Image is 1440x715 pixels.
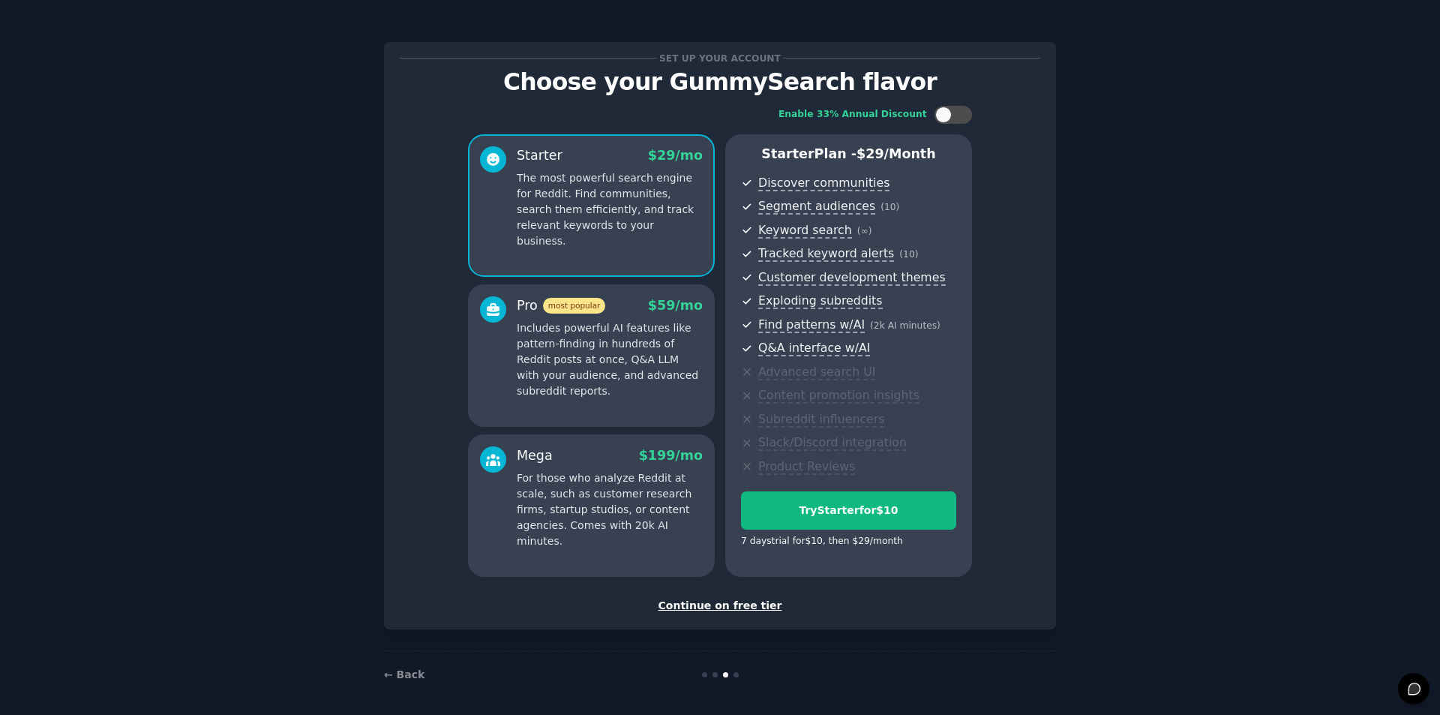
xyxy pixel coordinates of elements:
[657,50,784,66] span: Set up your account
[741,535,903,548] div: 7 days trial for $10 , then $ 29 /month
[741,145,956,164] p: Starter Plan -
[639,448,703,463] span: $ 199 /mo
[857,226,872,236] span: ( ∞ )
[400,69,1040,95] p: Choose your GummySearch flavor
[758,293,882,309] span: Exploding subreddits
[856,146,936,161] span: $ 29 /month
[899,249,918,260] span: ( 10 )
[517,146,562,165] div: Starter
[400,598,1040,614] div: Continue on free tier
[758,317,865,333] span: Find patterns w/AI
[758,435,907,451] span: Slack/Discord integration
[758,459,855,475] span: Product Reviews
[758,270,946,286] span: Customer development themes
[517,470,703,549] p: For those who analyze Reddit at scale, such as customer research firms, startup studios, or conte...
[648,298,703,313] span: $ 59 /mo
[758,223,852,239] span: Keyword search
[517,170,703,249] p: The most powerful search engine for Reddit. Find communities, search them efficiently, and track ...
[517,296,605,315] div: Pro
[543,298,606,314] span: most popular
[742,503,955,518] div: Try Starter for $10
[648,148,703,163] span: $ 29 /mo
[384,668,424,680] a: ← Back
[517,446,553,465] div: Mega
[778,108,927,122] div: Enable 33% Annual Discount
[741,491,956,530] button: TryStarterfor$10
[870,320,940,331] span: ( 2k AI minutes )
[880,202,899,212] span: ( 10 )
[517,320,703,399] p: Includes powerful AI features like pattern-finding in hundreds of Reddit posts at once, Q&A LLM w...
[758,412,884,428] span: Subreddit influencers
[758,176,889,191] span: Discover communities
[758,388,919,404] span: Content promotion insights
[758,365,875,380] span: Advanced search UI
[758,199,875,215] span: Segment audiences
[758,341,870,356] span: Q&A interface w/AI
[758,246,894,262] span: Tracked keyword alerts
